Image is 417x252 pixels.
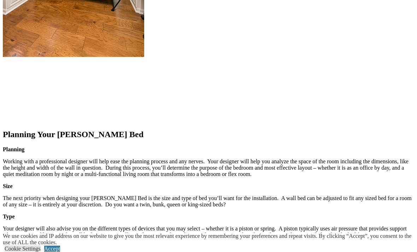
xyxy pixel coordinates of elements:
[3,158,414,177] p: Working with a professional designer will help ease the planning process and any nerves. Your des...
[5,246,41,252] a: Cookie Settings
[3,213,14,219] strong: Type
[3,225,414,238] p: Your designer will also advise you on the different types of devices that you may select – whethe...
[44,246,60,252] a: Accept
[3,195,414,208] p: The next priority when designing your [PERSON_NAME] Bed is the size and type of bed you’ll want f...
[3,146,24,152] strong: Planning
[3,183,13,189] strong: Size
[3,233,417,246] div: We use cookies and IP address on our website to give you the most relevant experience by remember...
[3,130,414,139] h2: Planning Your [PERSON_NAME] Bed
